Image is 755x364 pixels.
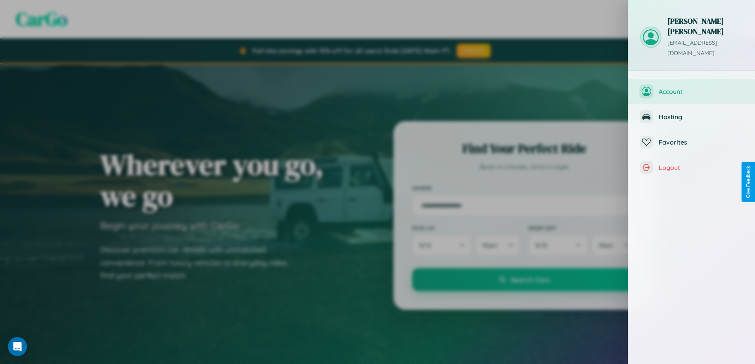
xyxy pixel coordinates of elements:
span: Account [659,88,743,95]
div: Give Feedback [745,166,751,198]
h3: [PERSON_NAME] [PERSON_NAME] [667,16,743,36]
p: [EMAIL_ADDRESS][DOMAIN_NAME] [667,38,743,59]
span: Logout [659,164,743,172]
span: Hosting [659,113,743,121]
button: Hosting [628,104,755,130]
button: Favorites [628,130,755,155]
div: Open Intercom Messenger [8,337,27,356]
button: Logout [628,155,755,180]
span: Favorites [659,138,743,146]
button: Account [628,79,755,104]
